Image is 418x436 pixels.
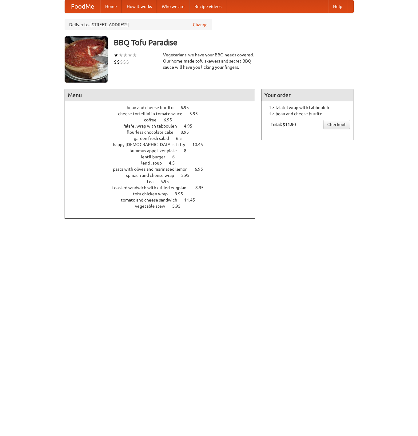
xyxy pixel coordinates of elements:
[134,136,175,141] span: garden fresh salad
[189,111,204,116] span: 3.95
[112,185,194,190] span: toasted sandwich with grilled eggplant
[126,173,180,178] span: spinach and cheese wrap
[181,105,195,110] span: 6.95
[65,0,100,13] a: FoodMe
[144,117,163,122] span: coffee
[129,148,198,153] a: hummus appetizer plate 8
[112,185,215,190] a: toasted sandwich with grilled eggplant 8.95
[181,173,196,178] span: 5.95
[126,173,201,178] a: spinach and cheese wrap 5.95
[135,204,171,209] span: vegetable stew
[65,36,108,83] img: angular.jpg
[133,191,174,196] span: tofu chicken wrap
[161,179,175,184] span: 5.95
[123,124,204,128] a: falafel wrap with tabbouleh 4.95
[127,130,200,135] a: flourless chocolate cake 8.95
[157,0,189,13] a: Who we are
[133,191,194,196] a: tofu chicken wrap 9.95
[118,111,209,116] a: cheese tortellini in tomato sauce 3.95
[114,52,118,59] li: ★
[184,148,193,153] span: 8
[120,59,123,65] li: $
[114,59,117,65] li: $
[126,59,129,65] li: $
[176,136,188,141] span: 6.5
[113,142,214,147] a: happy [DEMOGRAPHIC_DATA] stir fry 10.45
[100,0,122,13] a: Home
[195,185,210,190] span: 8.95
[261,89,353,101] h4: Your order
[127,130,180,135] span: flourless chocolate cake
[127,105,180,110] span: bean and cheese burrito
[163,52,255,70] div: Vegetarians, we have your BBQ needs covered. Our home-made tofu skewers and secret BBQ sauce will...
[184,124,198,128] span: 4.95
[128,52,132,59] li: ★
[141,161,186,165] a: lentil soup 4.5
[141,154,171,159] span: lentil burger
[144,117,183,122] a: coffee 6.95
[192,142,209,147] span: 10.45
[169,161,181,165] span: 4.5
[134,136,193,141] a: garden fresh salad 6.5
[129,148,183,153] span: hummus appetizer plate
[113,167,214,172] a: pasta with olives and marinated lemon 6.95
[164,117,178,122] span: 6.95
[189,0,226,13] a: Recipe videos
[113,167,194,172] span: pasta with olives and marinated lemon
[65,89,255,101] h4: Menu
[65,19,212,30] div: Deliver to: [STREET_ADDRESS]
[265,111,350,117] li: 1 × bean and cheese burrito
[271,122,296,127] b: Total: $11.90
[172,204,187,209] span: 5.95
[147,179,160,184] span: tea
[132,52,137,59] li: ★
[121,198,206,202] a: tomato and cheese sandwich 11.45
[141,154,186,159] a: lentil burger 6
[123,52,128,59] li: ★
[113,142,191,147] span: happy [DEMOGRAPHIC_DATA] stir fry
[127,105,200,110] a: bean and cheese burrito 6.95
[123,59,126,65] li: $
[195,167,209,172] span: 6.95
[184,198,201,202] span: 11.45
[141,161,168,165] span: lentil soup
[181,130,195,135] span: 8.95
[172,154,181,159] span: 6
[118,111,189,116] span: cheese tortellini in tomato sauce
[121,198,183,202] span: tomato and cheese sandwich
[147,179,180,184] a: tea 5.95
[122,0,157,13] a: How it works
[193,22,208,28] a: Change
[265,104,350,111] li: 1 × falafel wrap with tabbouleh
[117,59,120,65] li: $
[123,124,183,128] span: falafel wrap with tabbouleh
[328,0,347,13] a: Help
[118,52,123,59] li: ★
[175,191,189,196] span: 9.95
[114,36,354,49] h3: BBQ Tofu Paradise
[323,120,350,129] a: Checkout
[135,204,192,209] a: vegetable stew 5.95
